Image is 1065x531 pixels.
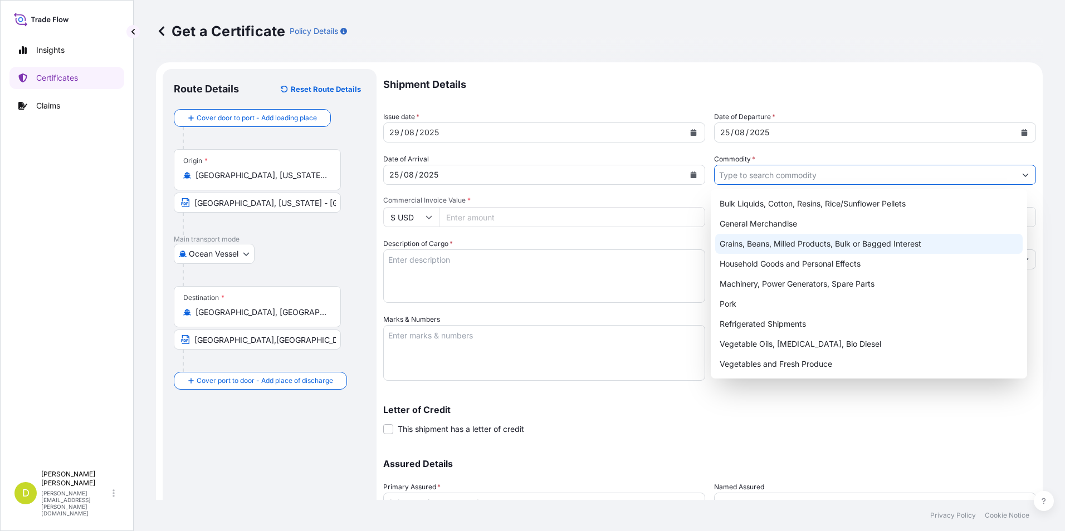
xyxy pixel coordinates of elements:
[174,244,255,264] button: Select transport
[715,314,1023,334] div: Refrigerated Shipments
[715,274,1023,294] div: Machinery, Power Generators, Spare Parts
[715,294,1023,314] div: Pork
[388,497,479,508] span: Select a primary assured
[400,126,403,139] div: /
[731,126,734,139] div: /
[714,481,764,493] label: Named Assured
[290,26,338,37] p: Policy Details
[197,112,317,124] span: Cover door to port - Add loading place
[383,405,1036,414] p: Letter of Credit
[41,490,110,517] p: [PERSON_NAME][EMAIL_ADDRESS][PERSON_NAME][DOMAIN_NAME]
[685,124,702,141] button: Calendar
[174,330,341,350] input: Text to appear on certificate
[715,234,1023,254] div: Grains, Beans, Milled Products, Bulk or Bagged Interest
[715,194,1023,214] div: Bulk Liquids, Cotton, Resins, Rice/Sunflower Pellets
[36,100,60,111] p: Claims
[36,45,65,56] p: Insights
[197,375,333,386] span: Cover port to door - Add place of discharge
[719,126,731,139] div: day,
[714,111,775,122] span: Date of Departure
[734,126,746,139] div: month,
[388,126,400,139] div: day,
[41,470,110,488] p: [PERSON_NAME] [PERSON_NAME]
[746,126,749,139] div: /
[715,334,1023,354] div: Vegetable Oils, [MEDICAL_DATA], Bio Diesel
[1015,124,1033,141] button: Calendar
[415,168,418,181] div: /
[183,156,208,165] div: Origin
[685,166,702,184] button: Calendar
[383,314,440,325] label: Marks & Numbers
[400,168,403,181] div: /
[174,235,365,244] p: Main transport mode
[398,424,524,435] span: This shipment has a letter of credit
[196,307,327,318] input: Destination
[156,22,285,40] p: Get a Certificate
[403,126,416,139] div: month,
[174,82,239,96] p: Route Details
[22,488,30,499] span: D
[383,196,705,205] span: Commercial Invoice Value
[715,165,1015,185] input: Type to search commodity
[439,207,705,227] input: Enter amount
[715,214,1023,234] div: General Merchandise
[383,481,441,493] span: Primary Assured
[403,168,415,181] div: month,
[383,238,453,249] label: Description of Cargo
[418,168,439,181] div: year,
[291,83,361,95] p: Reset Route Details
[383,154,429,165] span: Date of Arrival
[715,354,1023,374] div: Vegetables and Fresh Produce
[985,511,1029,520] p: Cookie Notice
[383,69,1036,100] p: Shipment Details
[749,126,770,139] div: year,
[383,111,419,122] span: Issue date
[383,459,1036,468] p: Assured Details
[416,126,418,139] div: /
[183,293,224,302] div: Destination
[714,154,755,165] label: Commodity
[715,254,1023,274] div: Household Goods and Personal Effects
[196,170,327,181] input: Origin
[189,248,238,259] span: Ocean Vessel
[36,72,78,83] p: Certificates
[388,168,400,181] div: day,
[418,126,440,139] div: year,
[174,193,341,213] input: Text to appear on certificate
[1015,165,1035,185] button: Show suggestions
[930,511,976,520] p: Privacy Policy
[715,194,1023,374] div: Suggestions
